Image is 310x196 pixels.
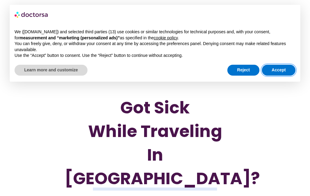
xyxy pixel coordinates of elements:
button: Reject [227,65,259,76]
strong: measurement and “marketing (personalized ads)” [19,35,120,40]
h1: Got Sick While Traveling In [GEOGRAPHIC_DATA]? [64,96,246,190]
a: cookie policy [154,35,178,40]
p: Use the “Accept” button to consent. Use the “Reject” button to continue without accepting. [15,53,295,59]
p: You can freely give, deny, or withdraw your consent at any time by accessing the preferences pane... [15,41,295,53]
button: Accept [262,65,295,76]
p: We ([DOMAIN_NAME]) and selected third parties (13) use cookies or similar technologies for techni... [15,29,295,41]
img: logo [15,10,48,19]
button: Learn more and customize [15,65,87,76]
